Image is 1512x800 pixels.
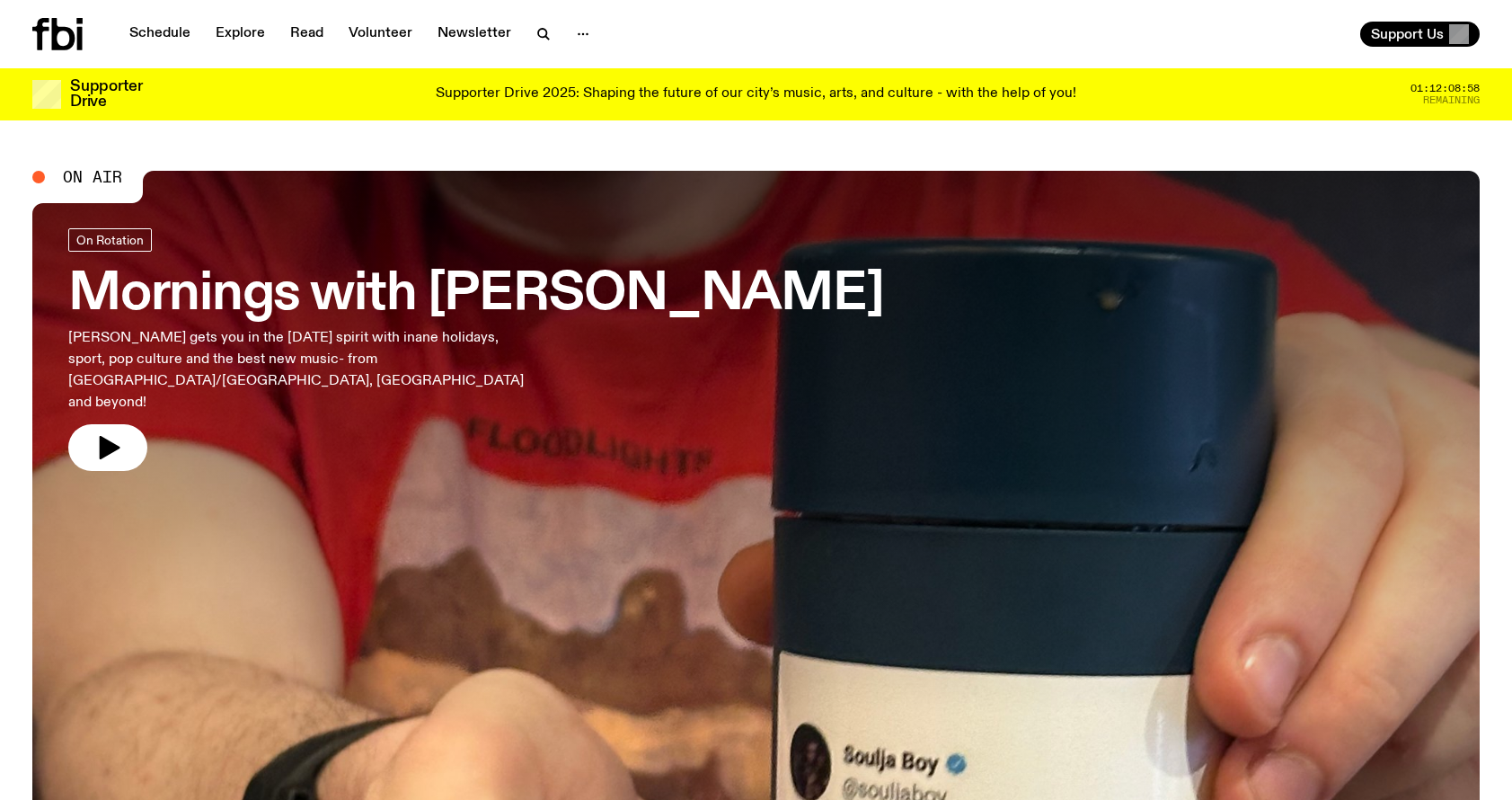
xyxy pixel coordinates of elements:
[68,228,152,252] a: On Rotation
[68,270,884,320] h3: Mornings with [PERSON_NAME]
[119,22,201,47] a: Schedule
[338,22,423,47] a: Volunteer
[68,327,528,413] p: [PERSON_NAME] gets you in the [DATE] spirit with inane holidays, sport, pop culture and the best ...
[1360,22,1480,47] button: Support Us
[1410,84,1480,93] span: 01:12:08:58
[427,22,522,47] a: Newsletter
[205,22,276,47] a: Explore
[63,169,122,185] span: On Air
[1423,95,1480,105] span: Remaining
[436,86,1076,102] p: Supporter Drive 2025: Shaping the future of our city’s music, arts, and culture - with the help o...
[279,22,334,47] a: Read
[1371,26,1444,42] span: Support Us
[68,228,884,471] a: Mornings with [PERSON_NAME][PERSON_NAME] gets you in the [DATE] spirit with inane holidays, sport...
[70,79,142,110] h3: Supporter Drive
[76,233,144,246] span: On Rotation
